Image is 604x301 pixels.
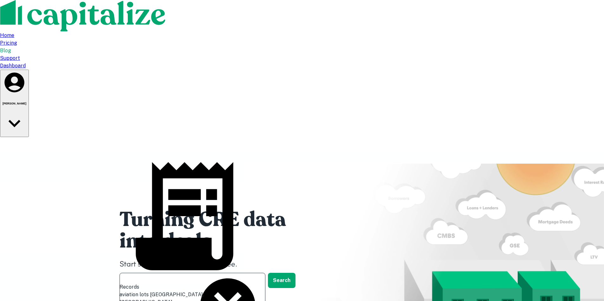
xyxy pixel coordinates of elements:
h6: [PERSON_NAME] [3,102,26,105]
iframe: Chat Widget [572,250,604,281]
button: Search [268,273,296,288]
span: Records [120,284,139,290]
